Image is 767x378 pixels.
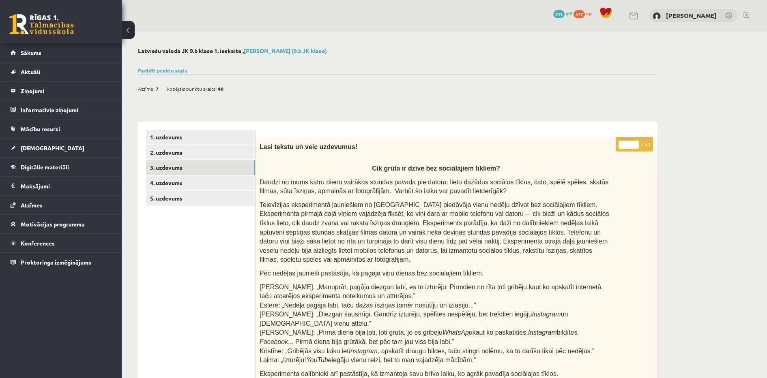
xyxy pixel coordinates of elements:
a: Digitālie materiāli [11,158,112,176]
span: mP [566,10,572,17]
span: Atzīme: [138,83,155,95]
a: Atzīmes [11,196,112,214]
span: 577 [574,10,585,18]
span: Eksperimenta dalībnieki arī pastāstīja, kā izmantoja savu brīvo laiku, ko agrāk pavadīja sociālaj... [260,370,558,377]
a: [PERSON_NAME] (9.b JK klase) [244,47,327,54]
a: Mācību resursi [11,120,112,138]
a: 211 mP [553,10,572,17]
span: 40 [218,83,223,95]
a: 577 xp [574,10,595,17]
span: [DEMOGRAPHIC_DATA] [21,144,84,152]
a: Proktoringa izmēģinājums [11,253,112,271]
span: 211 [553,10,565,18]
span: Konferences [21,239,55,247]
a: 3. uzdevums [146,160,255,175]
h2: Latviešu valoda JK 9.b klase 1. ieskaite , [138,47,657,54]
span: Pēc nedēļas jaunieši pastāstīja, kā pagāja viņu dienas bez sociālajiem tīkliem. [260,270,483,277]
a: Sākums [11,43,112,62]
body: Визуальный текстовый редактор, wiswyg-editor-user-answer-47024841623600 [8,8,385,126]
i: Instagram [528,329,557,336]
span: Televīzijas eksperimentā jauniešiem no [GEOGRAPHIC_DATA] piedāvāja vienu nedēļu dzīvot bez sociāl... [260,201,609,263]
i: YouTube [306,357,332,363]
a: [PERSON_NAME] [666,11,717,19]
span: Atzīmes [21,201,43,209]
i: Instagram [349,348,378,355]
a: Parādīt punktu skalu [138,67,187,74]
legend: Ziņojumi [21,81,112,100]
b: Cik grūta ir dzīve bez sociālajiem tīkliem? [372,165,500,172]
a: 4. uzdevums [146,175,255,190]
span: Kopējais punktu skaits: [167,83,217,95]
i: WhatsApp [443,329,473,336]
span: Daudzi no mums katru dienu vairākas stundas pavada pie datora: lieto dažādus sociālos tīklus, čat... [260,179,608,195]
a: Informatīvie ziņojumi [11,100,112,119]
a: Rīgas 1. Tālmācības vidusskola [9,14,74,34]
span: Motivācijas programma [21,220,85,228]
legend: Maksājumi [21,177,112,195]
span: Sākums [21,49,41,56]
span: Mācību resursi [21,125,60,132]
span: 7 [156,83,159,95]
span: Digitālie materiāli [21,163,69,171]
a: Motivācijas programma [11,215,112,233]
span: Aktuāli [21,68,40,75]
a: 1. uzdevums [146,130,255,145]
i: Instagram [532,311,561,318]
legend: Informatīvie ziņojumi [21,100,112,119]
span: [PERSON_NAME]: „Manuprāt, pagāja diezgan labi, es to izturēju. Pirmdien no rīta ļoti gribēju kaut... [260,284,603,364]
span: xp [586,10,591,17]
a: Ziņojumi [11,81,112,100]
p: / 9p [616,137,653,152]
a: Maksājumi [11,177,112,195]
a: 5. uzdevums [146,191,255,206]
a: 2. uzdevums [146,145,255,160]
img: Maksims Nevedomijs [653,12,661,20]
span: Lasi tekstu un veic uzdevumus! [260,143,357,150]
a: [DEMOGRAPHIC_DATA] [11,139,112,157]
a: Konferences [11,234,112,252]
span: Proktoringa izmēģinājums [21,258,91,266]
a: Aktuāli [11,62,112,81]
